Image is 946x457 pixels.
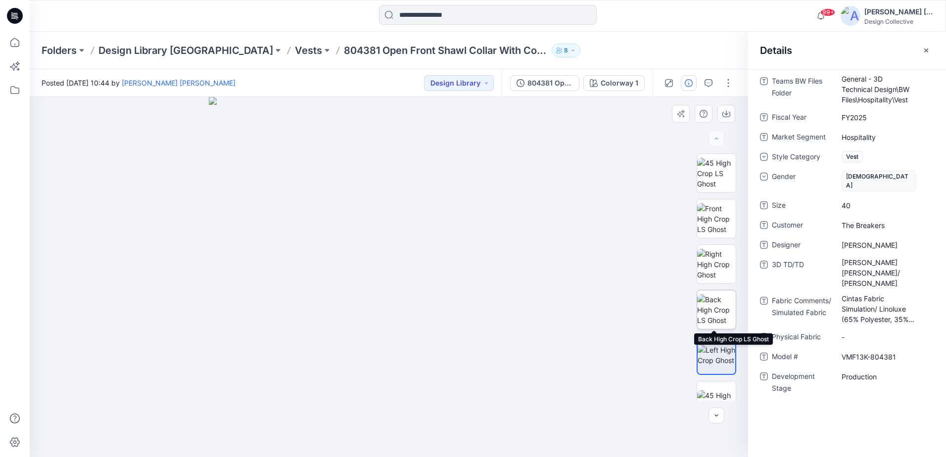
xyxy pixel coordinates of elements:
[681,75,697,91] button: Details
[295,44,322,57] a: Vests
[772,370,831,394] span: Development Stage
[772,239,831,253] span: Designer
[772,259,831,289] span: 3D TD/TD
[772,75,831,105] span: Teams BW Files Folder
[697,390,736,411] img: 45 High Crop
[842,257,928,288] span: Carla Nina/ Anne Chau
[820,8,835,16] span: 99+
[697,294,736,325] img: Back High Crop LS Ghost
[583,75,645,91] button: Colorway 1
[842,171,916,191] span: [DEMOGRAPHIC_DATA]
[842,200,928,211] span: 40
[772,111,831,125] span: Fiscal Year
[772,199,831,213] span: Size
[760,45,792,56] h2: Details
[510,75,579,91] button: 804381 Open Front Shawl Collar With Contrast Piping
[842,74,928,105] span: General - 3D Technical Design\BW Files\Hospitality\Vest
[772,331,831,345] span: Physical Fabric
[42,44,77,57] a: Folders
[842,220,928,230] span: The Breakers
[772,219,831,233] span: Customer
[842,332,928,342] span: -
[42,78,236,88] span: Posted [DATE] 10:44 by
[842,151,863,163] span: Vest
[98,44,273,57] a: Design Library [GEOGRAPHIC_DATA]
[842,371,928,382] span: Production
[601,78,638,89] div: Colorway 1
[841,6,860,26] img: avatar
[209,97,569,457] img: eyJhbGciOiJIUzI1NiIsImtpZCI6IjAiLCJzbHQiOiJzZXMiLCJ0eXAiOiJKV1QifQ.eyJkYXRhIjp7InR5cGUiOiJzdG9yYW...
[772,151,831,165] span: Style Category
[344,44,548,57] p: 804381 Open Front Shawl Collar With Contrast Piping
[527,78,573,89] div: 804381 Open Front Shawl Collar With Contrast Piping
[697,158,736,189] img: 45 High Crop LS Ghost
[864,18,934,25] div: Design Collective
[772,295,831,325] span: Fabric Comments/ Simulated Fabric
[552,44,580,57] button: 8
[772,171,831,193] span: Gender
[842,112,928,123] span: FY2025
[842,352,928,362] span: VMF13K-804381
[772,131,831,145] span: Market Segment
[697,203,736,234] img: Front High Crop LS Ghost
[772,351,831,365] span: Model #
[842,240,928,250] span: Suzanne Fairbairn
[864,6,934,18] div: [PERSON_NAME] [PERSON_NAME]
[842,132,928,142] span: Hospitality
[697,249,736,280] img: Right High Crop Ghost
[842,293,928,324] span: Cintas Fabric Simulation/ Linoluxe (65% Polyester, 35% Viscose)
[122,79,236,87] a: [PERSON_NAME] [PERSON_NAME]
[564,45,568,56] p: 8
[698,345,735,366] img: Left High Crop Ghost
